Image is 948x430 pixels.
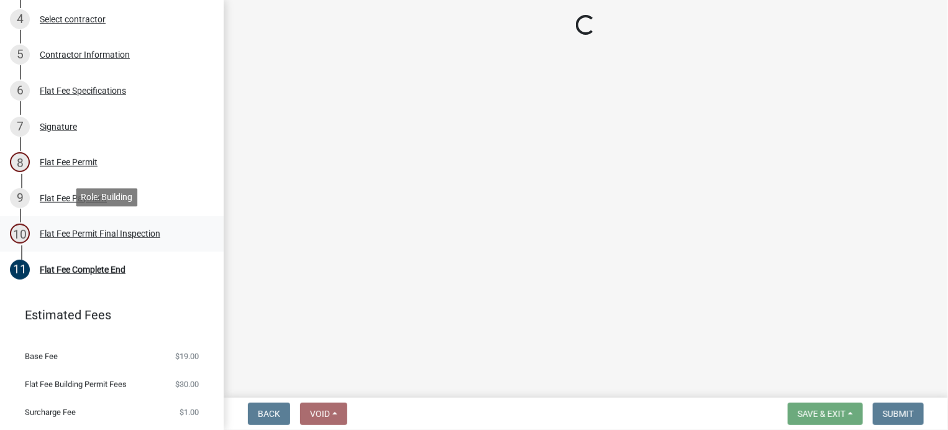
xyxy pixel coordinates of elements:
[40,194,107,203] div: Flat Fee Payment
[40,158,98,167] div: Flat Fee Permit
[40,122,77,131] div: Signature
[10,81,30,101] div: 6
[25,352,58,360] span: Base Fee
[40,15,106,24] div: Select contractor
[40,50,130,59] div: Contractor Information
[10,45,30,65] div: 5
[180,408,199,416] span: $1.00
[10,152,30,172] div: 8
[10,303,204,327] a: Estimated Fees
[40,265,125,274] div: Flat Fee Complete End
[10,9,30,29] div: 4
[10,224,30,244] div: 10
[175,380,199,388] span: $30.00
[40,229,160,238] div: Flat Fee Permit Final Inspection
[10,188,30,208] div: 9
[248,403,290,425] button: Back
[40,86,126,95] div: Flat Fee Specifications
[883,409,914,419] span: Submit
[10,260,30,280] div: 11
[25,408,76,416] span: Surcharge Fee
[76,188,137,206] div: Role: Building
[873,403,924,425] button: Submit
[798,409,845,419] span: Save & Exit
[788,403,863,425] button: Save & Exit
[310,409,330,419] span: Void
[175,352,199,360] span: $19.00
[300,403,347,425] button: Void
[10,117,30,137] div: 7
[258,409,280,419] span: Back
[25,380,127,388] span: Flat Fee Building Permit Fees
